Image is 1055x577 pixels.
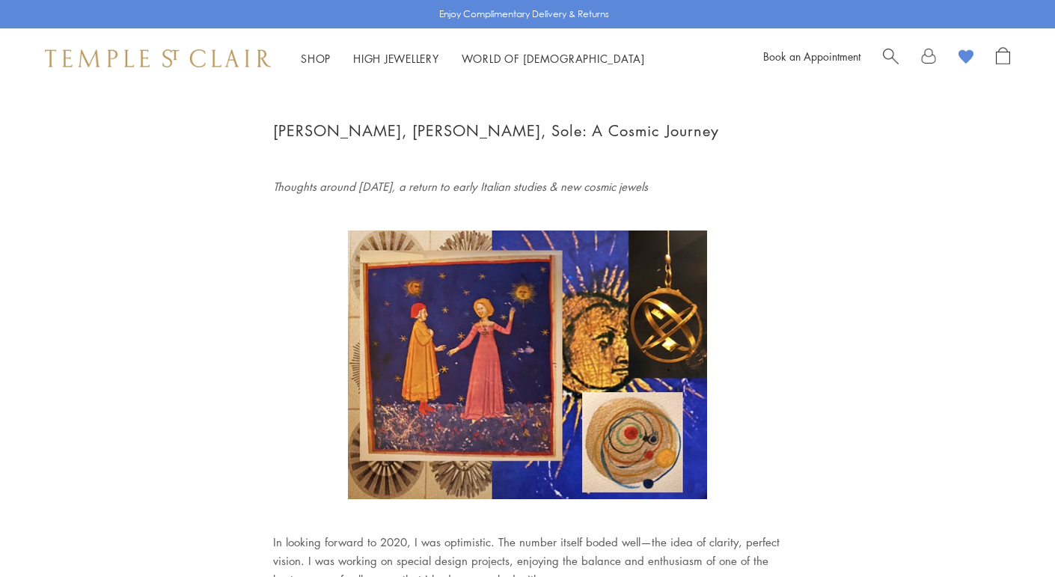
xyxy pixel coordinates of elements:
[353,51,439,66] a: High JewelleryHigh Jewellery
[763,49,860,64] a: Book an Appointment
[996,47,1010,70] a: Open Shopping Bag
[462,51,645,66] a: World of [DEMOGRAPHIC_DATA]World of [DEMOGRAPHIC_DATA]
[958,47,973,70] a: View Wishlist
[273,118,782,143] h1: [PERSON_NAME], [PERSON_NAME], Sole: A Cosmic Journey
[273,179,648,195] em: Thoughts around [DATE], a return to early Italian studies & new cosmic jewels
[45,49,271,67] img: Temple St. Clair
[883,47,899,70] a: Search
[301,49,645,68] nav: Main navigation
[301,51,331,66] a: ShopShop
[439,7,609,22] p: Enjoy Complimentary Delivery & Returns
